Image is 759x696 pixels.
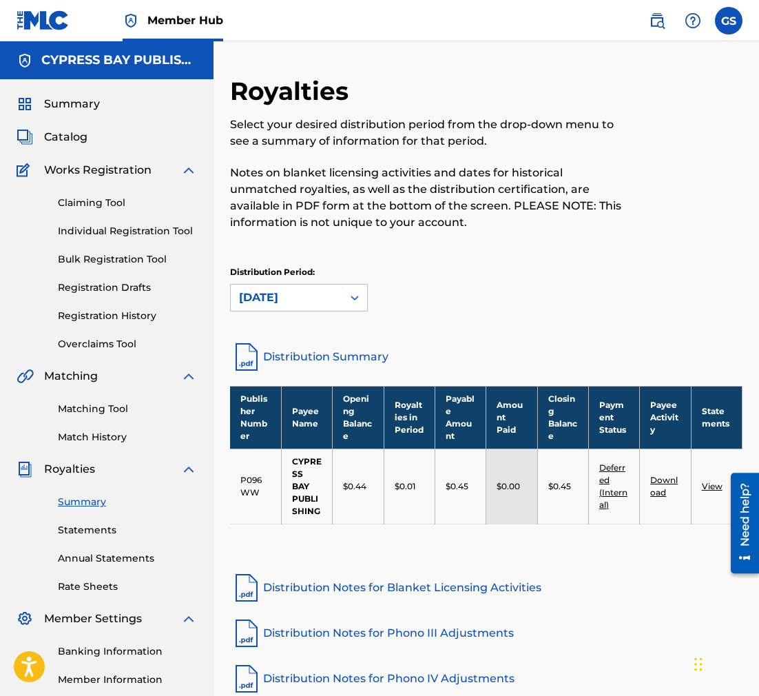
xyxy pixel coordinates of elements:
th: Payable Amount [435,386,486,449]
a: Match History [58,430,197,444]
a: Individual Registration Tool [58,224,197,238]
a: Distribution Notes for Phono III Adjustments [230,617,742,650]
td: CYPRESS BAY PUBLISHING [281,449,332,524]
p: Distribution Period: [230,266,368,278]
th: Publisher Number [230,386,281,449]
img: Summary [17,96,33,112]
a: Annual Statements [58,551,197,566]
p: $0.01 [395,480,415,493]
p: Notes on blanket licensing activities and dates for historical unmatched royalties, as well as th... [230,165,625,231]
img: Top Rightsholder [123,12,139,29]
img: MLC Logo [17,10,70,30]
a: Claiming Tool [58,196,197,210]
img: expand [180,461,197,478]
a: Summary [58,495,197,509]
span: Works Registration [44,162,152,178]
span: Matching [44,368,98,385]
a: Distribution Summary [230,340,742,373]
img: Matching [17,368,34,385]
th: Payee Name [281,386,332,449]
a: View [702,481,722,491]
a: Statements [58,523,197,538]
img: pdf [230,662,263,695]
div: User Menu [715,7,742,34]
img: help [685,12,701,29]
img: Accounts [17,52,33,69]
span: Catalog [44,129,87,145]
a: CatalogCatalog [17,129,87,145]
iframe: Chat Widget [690,630,759,696]
img: expand [180,611,197,627]
a: Public Search [643,7,671,34]
div: Help [679,7,707,34]
span: Member Settings [44,611,142,627]
a: SummarySummary [17,96,100,112]
img: Catalog [17,129,33,145]
iframe: Resource Center [720,468,759,579]
p: $0.44 [343,480,366,493]
th: Payment Status [588,386,639,449]
img: pdf [230,571,263,604]
p: $0.00 [497,480,520,493]
img: expand [180,368,197,385]
div: Drag [694,644,703,685]
a: Matching Tool [58,402,197,416]
th: Royalties in Period [384,386,435,449]
img: Works Registration [17,162,34,178]
img: expand [180,162,197,178]
h5: CYPRESS BAY PUBLISHING [41,52,197,68]
a: Deferred (Internal) [599,462,627,510]
span: Summary [44,96,100,112]
th: Amount Paid [486,386,537,449]
a: Registration History [58,309,197,323]
td: P096WW [230,449,281,524]
a: Download [650,475,678,498]
a: Distribution Notes for Blanket Licensing Activities [230,571,742,604]
a: Bulk Registration Tool [58,252,197,267]
a: Distribution Notes for Phono IV Adjustments [230,662,742,695]
img: distribution-summary-pdf [230,340,263,373]
a: Rate Sheets [58,580,197,594]
span: Member Hub [147,12,223,28]
h2: Royalties [230,76,355,107]
span: Royalties [44,461,95,478]
p: $0.45 [446,480,468,493]
th: Payee Activity [640,386,691,449]
th: Statements [691,386,742,449]
p: Select your desired distribution period from the drop-down menu to see a summary of information f... [230,116,625,150]
img: pdf [230,617,263,650]
img: Member Settings [17,611,33,627]
a: Member Information [58,673,197,687]
th: Opening Balance [333,386,384,449]
div: [DATE] [239,289,334,306]
img: search [649,12,665,29]
a: Banking Information [58,644,197,659]
a: Registration Drafts [58,280,197,295]
img: Royalties [17,461,33,478]
th: Closing Balance [537,386,588,449]
p: $0.45 [548,480,571,493]
a: Overclaims Tool [58,337,197,351]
